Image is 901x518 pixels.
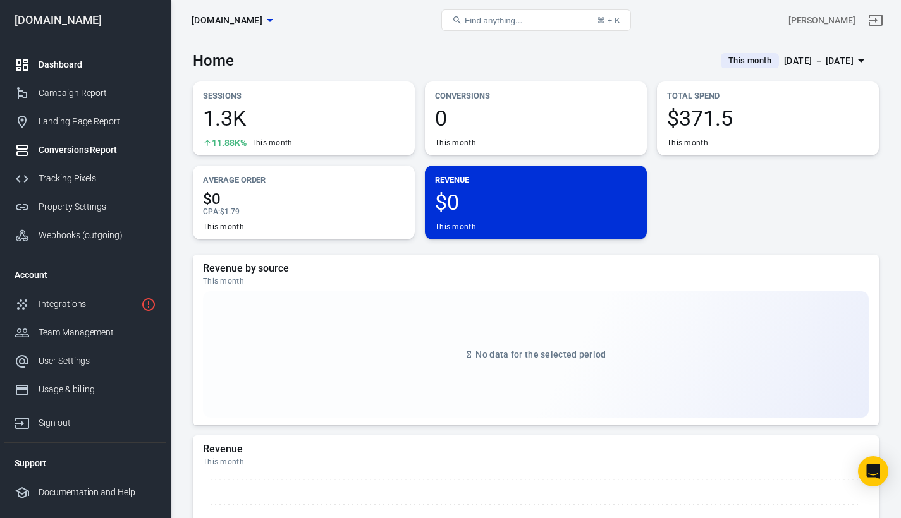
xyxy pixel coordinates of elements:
[220,207,240,216] span: $1.79
[597,16,620,25] div: ⌘ + K
[858,456,888,486] div: Open Intercom Messenger
[39,229,156,242] div: Webhooks (outgoing)
[435,222,476,232] div: This month
[203,191,405,207] span: $0
[4,15,166,26] div: [DOMAIN_NAME]
[203,207,220,216] span: CPA :
[252,138,293,148] div: This month
[39,486,156,499] div: Documentation and Help
[39,58,156,71] div: Dashboard
[4,79,166,107] a: Campaign Report
[39,326,156,339] div: Team Management
[435,173,637,186] p: Revenue
[39,115,156,128] div: Landing Page Report
[711,51,879,71] button: This month[DATE] － [DATE]
[4,290,166,318] a: Integrations
[4,51,166,79] a: Dashboard
[203,107,405,129] span: 1.3K
[465,16,522,25] span: Find anything...
[4,347,166,375] a: User Settings
[4,404,166,437] a: Sign out
[784,53,854,69] div: [DATE] － [DATE]
[203,262,869,275] h5: Revenue by source
[4,448,166,478] li: Support
[4,193,166,221] a: Property Settings
[441,9,631,31] button: Find anything...⌘ + K
[435,138,476,148] div: This month
[435,107,637,129] span: 0
[203,443,869,455] h5: Revenue
[723,54,776,67] span: This month
[4,136,166,164] a: Conversions Report
[475,349,606,359] span: No data for the selected period
[39,416,156,430] div: Sign out
[4,260,166,290] li: Account
[4,107,166,136] a: Landing Page Report
[4,221,166,250] a: Webhooks (outgoing)
[141,297,156,312] svg: 1 networks not verified yet
[39,87,156,100] div: Campaign Report
[203,457,869,467] div: This month
[39,298,136,311] div: Integrations
[39,200,156,214] div: Property Settings
[4,318,166,347] a: Team Management
[39,143,156,157] div: Conversions Report
[187,9,278,32] button: [DOMAIN_NAME]
[435,191,637,213] span: $0
[203,222,244,232] div: This month
[667,107,869,129] span: $371.5
[4,164,166,193] a: Tracking Pixels
[4,375,166,404] a: Usage & billing
[667,89,869,102] p: Total Spend
[435,89,637,102] p: Conversions
[861,5,891,35] a: Sign out
[203,173,405,186] p: Average Order
[667,138,708,148] div: This month
[203,276,869,286] div: This month
[39,354,156,368] div: User Settings
[192,13,262,28] span: worldwidehealthytip.com
[788,14,855,27] div: Account id: GXqx2G2u
[193,52,234,69] h3: Home
[212,138,247,147] span: 11.88K%
[203,89,405,102] p: Sessions
[39,383,156,396] div: Usage & billing
[39,172,156,185] div: Tracking Pixels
